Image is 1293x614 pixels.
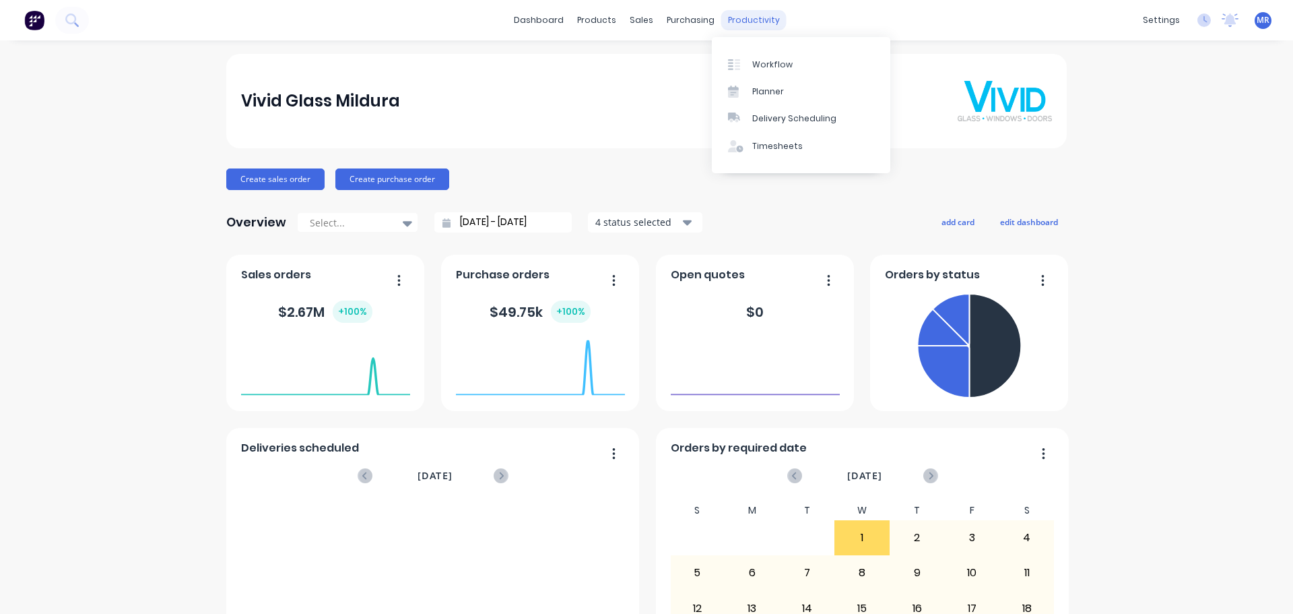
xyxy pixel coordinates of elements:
div: Timesheets [752,140,803,152]
button: edit dashboard [991,213,1067,231]
div: Overview [226,209,286,236]
div: 9 [890,556,944,590]
span: MR [1257,14,1269,26]
a: dashboard [507,10,570,30]
a: Planner [712,78,890,105]
span: Orders by status [885,267,980,283]
div: M [725,501,780,520]
div: 6 [725,556,779,590]
div: $ 49.75k [490,301,591,323]
div: + 100 % [551,301,591,323]
a: Workflow [712,51,890,78]
div: 2 [890,521,944,555]
div: F [944,501,999,520]
button: Create purchase order [335,168,449,190]
span: [DATE] [847,468,882,483]
div: S [999,501,1055,520]
div: 11 [1000,556,1054,590]
div: products [570,10,623,30]
span: Sales orders [241,267,311,283]
div: S [670,501,725,520]
div: sales [623,10,660,30]
div: $ 2.67M [278,301,372,323]
span: Open quotes [671,267,745,283]
div: 5 [671,556,725,590]
div: 1 [835,521,889,555]
div: purchasing [660,10,721,30]
div: T [890,501,945,520]
div: Workflow [752,59,793,71]
span: [DATE] [418,468,453,483]
div: settings [1136,10,1187,30]
div: W [834,501,890,520]
div: T [780,501,835,520]
div: productivity [721,10,787,30]
div: 4 status selected [595,215,680,229]
a: Delivery Scheduling [712,105,890,132]
button: add card [933,213,983,231]
div: 7 [781,556,834,590]
div: $ 0 [746,302,764,322]
img: Factory [24,10,44,30]
button: Create sales order [226,168,325,190]
div: 3 [945,521,999,555]
div: Delivery Scheduling [752,113,836,125]
button: 4 status selected [588,212,702,233]
a: Timesheets [712,133,890,160]
img: Vivid Glass Mildura [958,81,1052,121]
div: Vivid Glass Mildura [241,88,400,115]
div: 8 [835,556,889,590]
span: Purchase orders [456,267,550,283]
div: 4 [1000,521,1054,555]
div: 10 [945,556,999,590]
div: + 100 % [333,301,372,323]
div: Planner [752,86,784,98]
